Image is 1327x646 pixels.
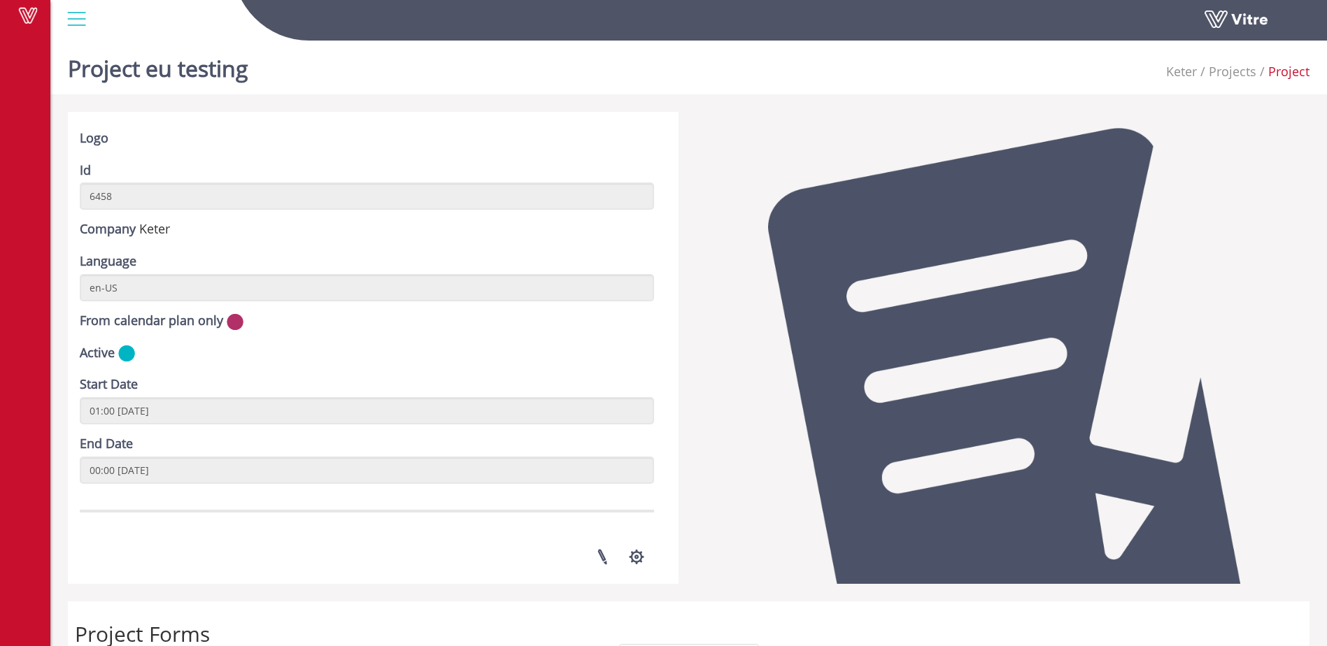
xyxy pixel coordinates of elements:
[80,375,138,394] label: Start Date
[80,252,136,271] label: Language
[80,220,136,238] label: Company
[1209,63,1256,80] a: Projects
[118,345,135,362] img: yes
[68,35,248,94] h1: Project eu testing
[80,129,108,148] label: Logo
[80,161,91,180] label: Id
[80,435,133,453] label: End Date
[1166,63,1197,80] span: 218
[139,220,170,237] span: 218
[227,313,243,331] img: no
[1256,63,1310,81] li: Project
[80,344,115,362] label: Active
[75,622,1303,645] h2: Project Forms
[80,312,223,330] label: From calendar plan only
